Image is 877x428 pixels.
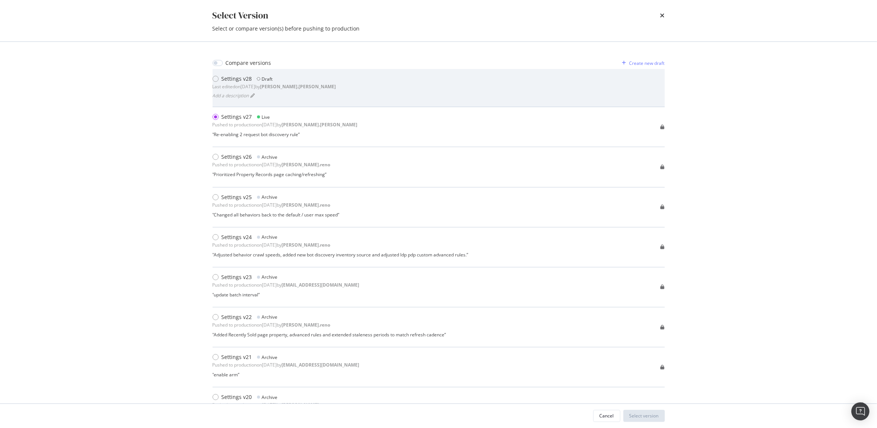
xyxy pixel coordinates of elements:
[282,121,358,128] b: [PERSON_NAME].[PERSON_NAME]
[262,194,278,200] div: Archive
[213,161,331,168] div: Pushed to production on [DATE] by
[282,161,331,168] b: [PERSON_NAME].reno
[213,242,331,248] div: Pushed to production on [DATE] by
[222,75,252,83] div: Settings v28
[629,60,665,66] div: Create new draft
[851,402,869,420] div: Open Intercom Messenger
[213,322,331,328] div: Pushed to production on [DATE] by
[213,171,331,178] div: “ Prioritized Property Records page caching/refreshing ”
[222,313,252,321] div: Settings v22
[213,362,360,368] div: Pushed to production on [DATE] by
[213,202,331,208] div: Pushed to production on [DATE] by
[282,362,360,368] b: [EMAIL_ADDRESS][DOMAIN_NAME]
[213,25,665,32] div: Select or compare version(s) before pushing to production
[213,402,331,408] div: Pushed to production on [DATE] by
[213,212,340,218] div: “ Changed all behaviors back to the default / user max speed ”
[619,57,665,69] button: Create new draft
[226,59,271,67] div: Compare versions
[213,121,358,128] div: Pushed to production on [DATE] by
[600,413,614,419] div: Cancel
[262,76,273,82] div: Draft
[213,131,358,138] div: “ Re-enabling 2 request bot discovery rule ”
[262,354,278,361] div: Archive
[213,282,360,288] div: Pushed to production on [DATE] by
[282,242,331,248] b: [PERSON_NAME].reno
[222,393,252,401] div: Settings v20
[222,273,252,281] div: Settings v23
[222,193,252,201] div: Settings v25
[222,153,252,161] div: Settings v26
[282,402,331,408] b: [PERSON_NAME].reno
[213,252,468,258] div: “ Adjusted behavior crawl speeds, added new bot discovery inventory source and adjusted ldp pdp c...
[222,113,252,121] div: Settings v27
[213,83,336,90] div: Last edited on [DATE] by
[593,410,620,422] button: Cancel
[262,314,278,320] div: Archive
[282,322,331,328] b: [PERSON_NAME].reno
[260,83,336,90] b: [PERSON_NAME].[PERSON_NAME]
[213,291,360,298] div: “ update batch interval ”
[262,114,270,120] div: Live
[213,92,249,99] span: Add a description
[213,9,269,22] div: Select Version
[262,234,278,240] div: Archive
[262,274,278,280] div: Archive
[222,353,252,361] div: Settings v21
[213,371,360,378] div: “ enable arm ”
[282,202,331,208] b: [PERSON_NAME].reno
[222,233,252,241] div: Settings v24
[262,154,278,160] div: Archive
[660,9,665,22] div: times
[262,394,278,400] div: Archive
[623,410,665,422] button: Select version
[629,413,659,419] div: Select version
[213,331,446,338] div: “ Added Recently Sold page property, advanced rules and extended staleness periods to match refre...
[282,282,360,288] b: [EMAIL_ADDRESS][DOMAIN_NAME]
